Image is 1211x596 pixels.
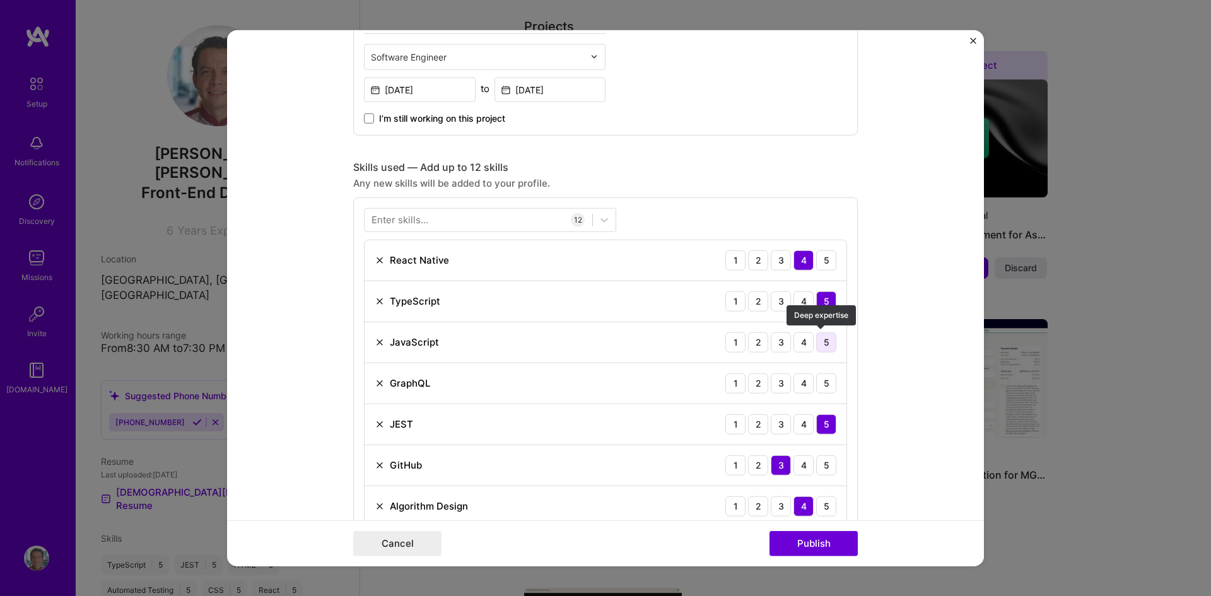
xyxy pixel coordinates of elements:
[771,373,791,393] div: 3
[748,455,768,475] div: 2
[816,373,836,393] div: 5
[816,291,836,311] div: 5
[771,250,791,270] div: 3
[390,336,439,349] div: JavaScript
[375,255,385,265] img: Remove
[793,332,814,352] div: 4
[793,455,814,475] div: 4
[793,496,814,516] div: 4
[390,459,422,472] div: GitHub
[771,496,791,516] div: 3
[816,332,836,352] div: 5
[390,418,413,431] div: JEST
[375,501,385,511] img: Remove
[494,77,606,102] input: Date
[970,37,976,50] button: Close
[353,160,858,173] div: Skills used — Add up to 12 skills
[390,500,468,513] div: Algorithm Design
[793,414,814,434] div: 4
[748,332,768,352] div: 2
[375,296,385,306] img: Remove
[390,254,449,267] div: React Native
[725,455,746,475] div: 1
[769,531,858,556] button: Publish
[375,378,385,388] img: Remove
[375,460,385,470] img: Remove
[816,455,836,475] div: 5
[379,112,505,124] span: I’m still working on this project
[748,496,768,516] div: 2
[725,496,746,516] div: 1
[816,496,836,516] div: 5
[353,176,858,189] div: Any new skills will be added to your profile.
[771,332,791,352] div: 3
[725,373,746,393] div: 1
[771,291,791,311] div: 3
[816,414,836,434] div: 5
[725,332,746,352] div: 1
[725,250,746,270] div: 1
[371,213,428,226] div: Enter skills...
[748,291,768,311] div: 2
[748,414,768,434] div: 2
[793,291,814,311] div: 4
[390,377,430,390] div: GraphQL
[364,77,476,102] input: Date
[571,213,585,226] div: 12
[725,291,746,311] div: 1
[390,295,440,308] div: TypeScript
[353,531,442,556] button: Cancel
[375,337,385,347] img: Remove
[816,250,836,270] div: 5
[375,419,385,429] img: Remove
[481,81,489,95] div: to
[590,53,598,61] img: drop icon
[793,250,814,270] div: 4
[725,414,746,434] div: 1
[771,414,791,434] div: 3
[748,250,768,270] div: 2
[793,373,814,393] div: 4
[771,455,791,475] div: 3
[748,373,768,393] div: 2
